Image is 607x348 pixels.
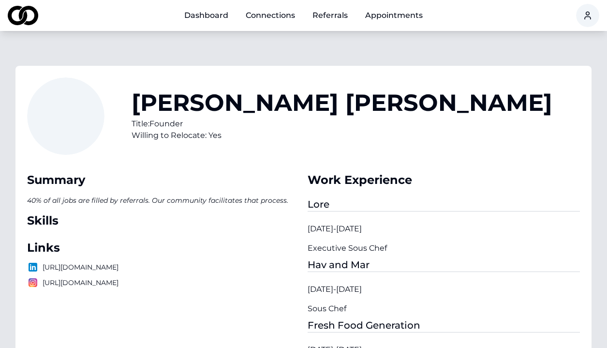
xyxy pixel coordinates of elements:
[27,277,300,288] p: [URL][DOMAIN_NAME]
[27,172,300,188] div: Summary
[27,194,300,207] p: 40% of all jobs are filled by referrals. Our community facilitates that process.
[308,242,580,254] div: Executive Sous Chef
[8,6,38,25] img: logo
[27,213,300,228] div: Skills
[132,118,552,130] div: Title: Founder
[308,172,580,188] div: Work Experience
[177,6,236,25] a: Dashboard
[177,6,430,25] nav: Main
[357,6,430,25] a: Appointments
[308,303,580,315] div: Sous Chef
[308,258,580,272] div: Hav and Mar
[305,6,355,25] a: Referrals
[132,130,552,141] div: Willing to Relocate: Yes
[27,261,39,273] img: logo
[132,91,552,114] h1: [PERSON_NAME] [PERSON_NAME]
[27,240,300,256] div: Links
[308,318,580,333] div: Fresh Food Generation
[238,6,303,25] a: Connections
[27,277,39,288] img: logo
[308,223,580,235] div: [DATE] - [DATE]
[308,284,580,295] div: [DATE] - [DATE]
[308,197,580,212] div: Lore
[27,261,300,273] p: [URL][DOMAIN_NAME]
